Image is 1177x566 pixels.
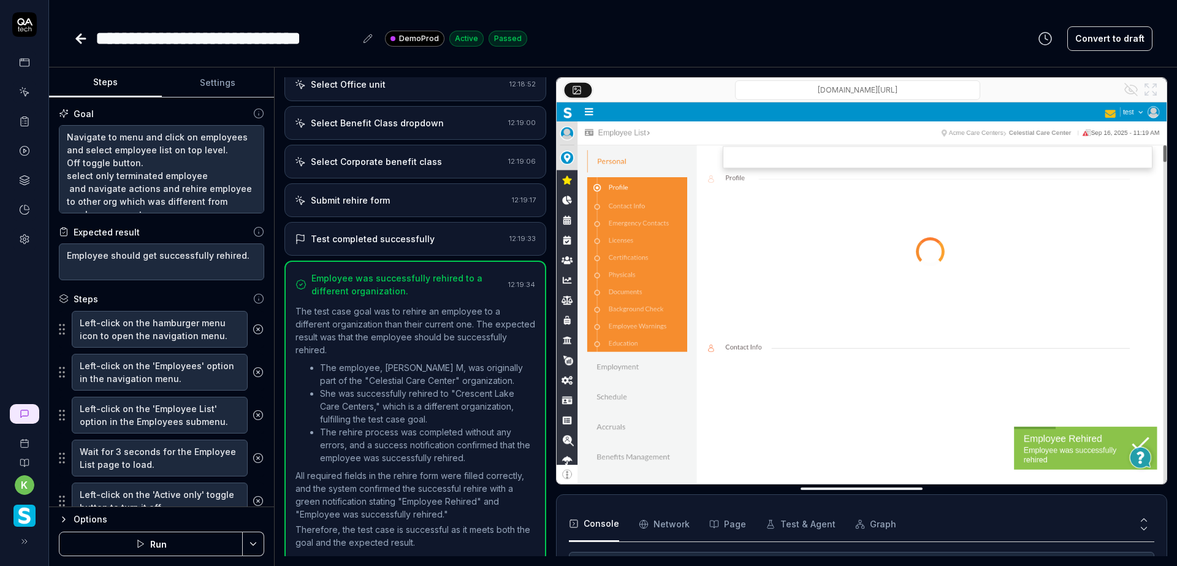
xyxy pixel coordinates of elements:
div: Suggestions [59,353,264,391]
div: Select Office unit [311,78,386,91]
a: Book a call with us [5,429,44,448]
time: 12:19:17 [512,196,536,204]
li: The employee, [PERSON_NAME] M, was originally part of the "Celestial Care Center" organization. [320,361,535,387]
div: Options [74,512,264,527]
div: Submit rehire form [311,194,390,207]
button: Remove step [248,446,269,470]
li: The rehire process was completed without any errors, and a success notification confirmed that th... [320,426,535,464]
a: DemoProd [385,30,444,47]
div: Test completed successfully [311,232,435,245]
button: Network [639,507,690,541]
time: 12:19:33 [509,234,536,243]
div: Expected result [74,226,140,239]
button: Graph [855,507,896,541]
button: Test & Agent [766,507,836,541]
time: 12:18:52 [509,80,536,88]
button: Open in full screen [1141,80,1160,99]
button: Show all interative elements [1121,80,1141,99]
button: Smartlinx Logo [5,495,44,529]
button: Convert to draft [1067,26,1152,51]
div: Steps [74,293,98,305]
a: New conversation [10,404,39,424]
button: Settings [162,68,275,98]
p: All required fields in the rehire form were filled correctly, and the system confirmed the succes... [295,469,535,521]
button: Options [59,512,264,527]
div: Suggestions [59,439,264,477]
div: Passed [489,31,527,47]
div: Active [449,31,484,47]
button: Run [59,532,243,556]
button: Page [709,507,746,541]
button: k [15,475,34,495]
img: Screenshot [557,102,1167,484]
time: 12:19:34 [508,280,535,289]
img: Smartlinx Logo [13,505,36,527]
button: Remove step [248,360,269,384]
span: DemoProd [399,33,439,44]
button: Console [569,507,619,541]
button: Remove step [248,403,269,427]
div: Employee was successfully rehired to a different organization. [311,272,503,297]
div: Select Corporate benefit class [311,155,442,168]
button: Remove step [248,489,269,513]
button: View version history [1030,26,1060,51]
div: Goal [74,107,94,120]
time: 12:19:00 [508,118,536,127]
time: 12:19:06 [508,157,536,166]
div: Suggestions [59,396,264,434]
p: The test case goal was to rehire an employee to a different organization than their current one. ... [295,305,535,356]
button: Remove step [248,317,269,342]
p: Therefore, the test case is successful as it meets both the goal and the expected result. [295,523,535,549]
button: Steps [49,68,162,98]
div: Select Benefit Class dropdown [311,117,444,129]
a: Documentation [5,448,44,468]
li: She was successfully rehired to "Crescent Lake Care Centers," which is a different organization, ... [320,387,535,426]
div: Suggestions [59,482,264,520]
div: Suggestions [59,310,264,348]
